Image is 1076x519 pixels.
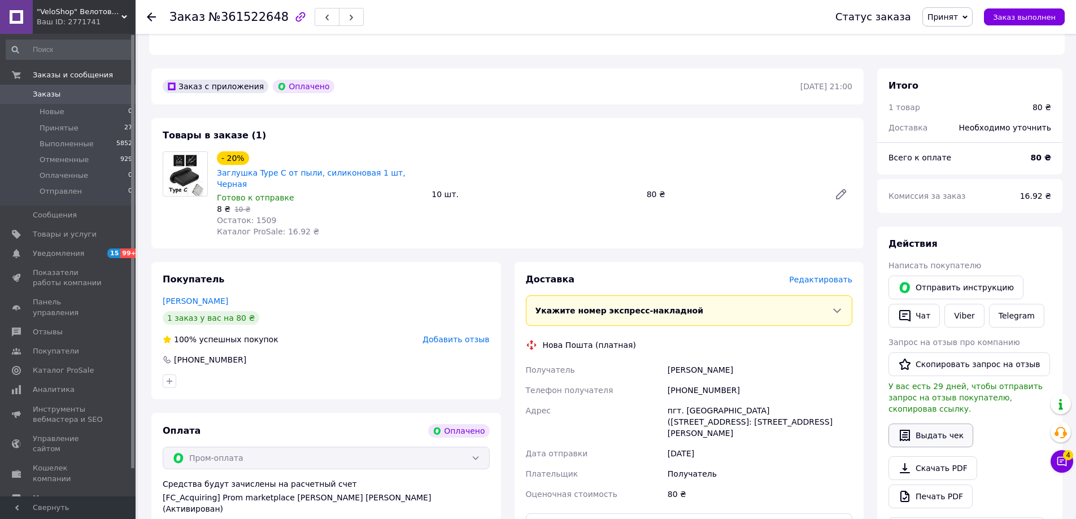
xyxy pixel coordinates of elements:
[169,10,205,24] span: Заказ
[888,123,927,132] span: Доставка
[526,406,551,415] span: Адрес
[944,304,984,328] a: Viber
[40,171,88,181] span: Оплаченные
[33,70,113,80] span: Заказы и сообщения
[830,183,852,206] a: Редактировать
[128,171,132,181] span: 0
[33,210,77,220] span: Сообщения
[33,404,104,425] span: Инструменты вебмастера и SEO
[535,306,704,315] span: Укажите номер экспресс-накладной
[665,400,855,443] div: пгт. [GEOGRAPHIC_DATA] ([STREET_ADDRESS]: [STREET_ADDRESS][PERSON_NAME]
[526,449,588,458] span: Дата отправки
[33,229,97,239] span: Товары и услуги
[888,153,951,162] span: Всего к оплате
[167,152,203,196] img: Заглушка Type C от пыли, силиконовая 1 шт, Черная
[217,193,294,202] span: Готово к отправке
[526,490,618,499] span: Оценочная стоимость
[33,493,62,503] span: Маркет
[163,311,259,325] div: 1 заказ у вас на 80 ₴
[1051,450,1073,473] button: Чат с покупателем4
[33,365,94,376] span: Каталог ProSale
[217,216,276,225] span: Остаток: 1509
[888,352,1050,376] button: Скопировать запрос на отзыв
[1033,102,1051,113] div: 80 ₴
[665,360,855,380] div: [PERSON_NAME]
[163,130,266,141] span: Товары в заказе (1)
[163,80,268,93] div: Заказ с приложения
[952,115,1058,140] div: Необходимо уточнить
[37,7,121,17] span: "VeloShop" Велотовары и активный отдых
[120,248,139,258] span: 99+
[124,123,132,133] span: 27
[217,168,406,189] a: Заглушка Type C от пыли, силиконовая 1 шт, Черная
[33,89,60,99] span: Заказы
[40,155,89,165] span: Отмененные
[540,339,639,351] div: Нова Пошта (платная)
[174,335,197,344] span: 100%
[33,248,84,259] span: Уведомления
[40,107,64,117] span: Новые
[665,484,855,504] div: 80 ₴
[526,274,575,285] span: Доставка
[33,327,63,337] span: Отзывы
[107,248,120,258] span: 15
[217,151,249,165] div: - 20%
[993,13,1056,21] span: Заказ выполнен
[835,11,911,23] div: Статус заказа
[888,304,940,328] button: Чат
[163,334,278,345] div: успешных покупок
[1020,191,1051,200] span: 16.92 ₴
[427,186,642,202] div: 10 шт.
[888,261,981,270] span: Написать покупателю
[40,139,94,149] span: Выполненные
[665,380,855,400] div: [PHONE_NUMBER]
[217,204,230,213] span: 8 ₴
[33,434,104,454] span: Управление сайтом
[665,464,855,484] div: Получатель
[665,443,855,464] div: [DATE]
[422,335,489,344] span: Добавить отзыв
[526,365,575,374] span: Получатель
[147,11,156,23] div: Вернуться назад
[888,485,973,508] a: Печать PDF
[888,456,977,480] a: Скачать PDF
[1063,450,1073,460] span: 4
[33,463,104,483] span: Кошелек компании
[989,304,1044,328] a: Telegram
[173,354,247,365] div: [PHONE_NUMBER]
[128,107,132,117] span: 0
[888,276,1023,299] button: Отправить инструкцию
[888,80,918,91] span: Итого
[33,297,104,317] span: Панель управления
[1031,153,1051,162] b: 80 ₴
[526,469,578,478] span: Плательщик
[163,425,201,436] span: Оплата
[234,206,250,213] span: 10 ₴
[888,238,938,249] span: Действия
[163,492,490,514] div: [FC_Acquiring] Prom marketplace [PERSON_NAME] [PERSON_NAME] (Активирован)
[163,296,228,306] a: [PERSON_NAME]
[163,478,490,514] div: Средства будут зачислены на расчетный счет
[33,346,79,356] span: Покупатели
[128,186,132,197] span: 0
[120,155,132,165] span: 929
[208,10,289,24] span: №361522648
[927,12,958,21] span: Принят
[428,424,489,438] div: Оплачено
[800,82,852,91] time: [DATE] 21:00
[40,186,82,197] span: Отправлен
[33,268,104,288] span: Показатели работы компании
[217,227,319,236] span: Каталог ProSale: 16.92 ₴
[40,123,79,133] span: Принятые
[116,139,132,149] span: 5852
[888,103,920,112] span: 1 товар
[888,382,1043,413] span: У вас есть 29 дней, чтобы отправить запрос на отзыв покупателю, скопировав ссылку.
[6,40,133,60] input: Поиск
[789,275,852,284] span: Редактировать
[273,80,334,93] div: Оплачено
[37,17,136,27] div: Ваш ID: 2771741
[888,338,1020,347] span: Запрос на отзыв про компанию
[33,385,75,395] span: Аналитика
[642,186,825,202] div: 80 ₴
[526,386,613,395] span: Телефон получателя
